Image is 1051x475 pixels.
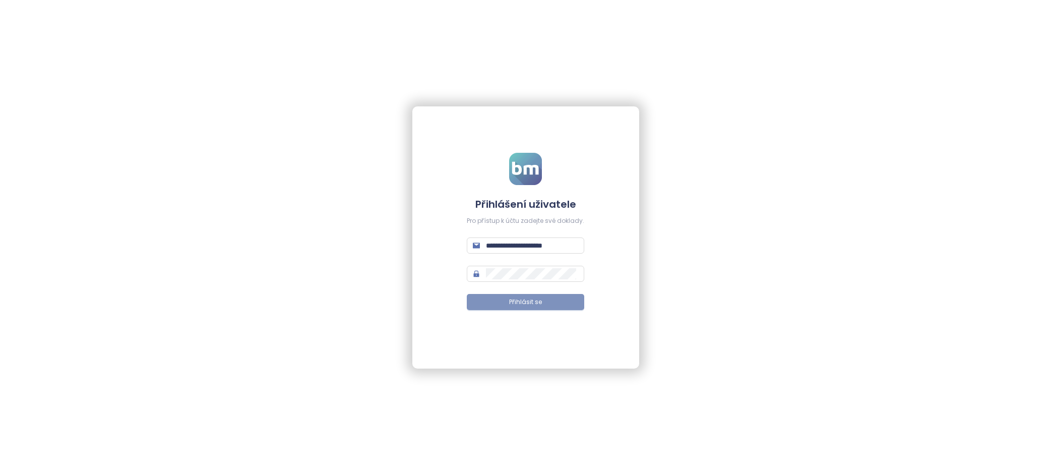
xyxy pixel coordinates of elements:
font: Pro přístup k účtu zadejte své doklady. [467,216,584,225]
span: pošta [473,242,480,249]
font: Přihlásit se [509,298,542,306]
span: zámek [473,270,480,277]
img: logo [509,153,542,185]
button: Přihlásit se [467,294,584,310]
font: Přihlášení uživatele [475,197,576,211]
